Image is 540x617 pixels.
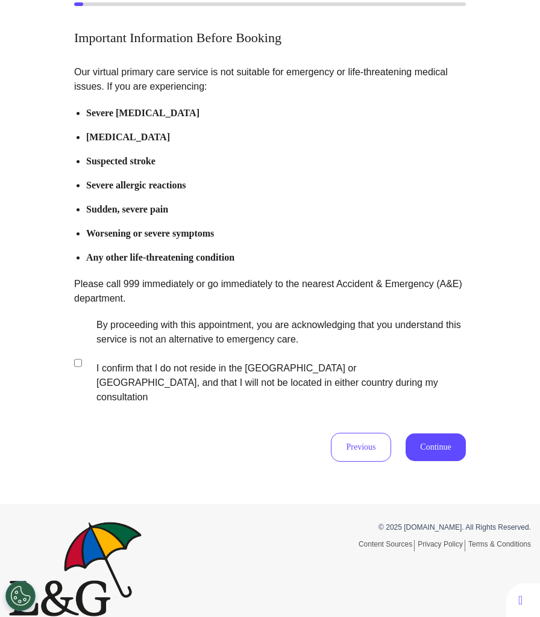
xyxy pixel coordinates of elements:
[86,108,199,118] b: Severe [MEDICAL_DATA]
[84,318,462,405] label: By proceeding with this appointment, you are acknowledging that you understand this service is no...
[74,30,466,46] h2: Important Information Before Booking
[359,540,415,551] a: Content Sources
[9,522,142,616] img: Spectrum.Life logo
[86,204,168,214] b: Sudden, severe pain
[331,433,391,462] button: Previous
[5,581,36,611] button: Open Preferences
[86,228,214,238] b: Worsening or severe symptoms
[86,132,170,142] b: [MEDICAL_DATA]
[468,540,531,548] a: Terms & Conditions
[86,156,155,166] b: Suspected stroke
[279,522,531,533] p: © 2025 [DOMAIN_NAME]. All Rights Reserved.
[74,277,466,306] p: Please call 999 immediately or go immediately to the nearest Accident & Emergency (A&E) department.
[86,180,186,190] b: Severe allergic reactions
[406,433,466,461] button: Continue
[74,65,466,94] p: Our virtual primary care service is not suitable for emergency or life-threatening medical issues...
[86,252,234,262] b: Any other life-threatening condition
[418,540,465,551] a: Privacy Policy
